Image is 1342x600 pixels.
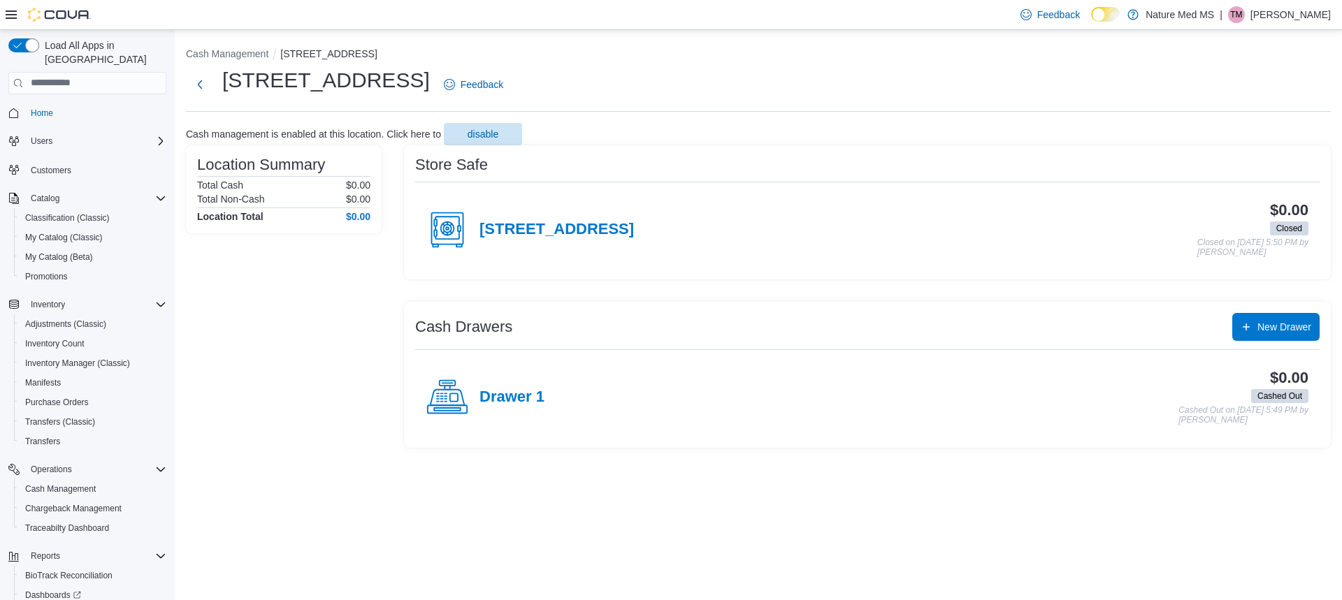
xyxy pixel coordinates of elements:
img: Cova [28,8,91,22]
a: Chargeback Management [20,500,127,517]
a: Classification (Classic) [20,210,115,226]
span: Classification (Classic) [20,210,166,226]
span: Feedback [1037,8,1080,22]
button: [STREET_ADDRESS] [280,48,377,59]
span: Closed [1270,221,1308,235]
button: BioTrack Reconciliation [14,566,172,585]
span: Chargeback Management [25,503,122,514]
span: Purchase Orders [20,394,166,411]
span: Inventory Count [20,335,166,352]
a: Inventory Count [20,335,90,352]
span: Inventory [25,296,166,313]
span: Purchase Orders [25,397,89,408]
button: Customers [3,159,172,180]
h3: Store Safe [415,156,488,173]
span: Catalog [25,190,166,207]
button: Inventory Count [14,334,172,353]
span: Reports [31,550,60,562]
span: Reports [25,548,166,564]
button: My Catalog (Classic) [14,228,172,247]
button: Chargeback Management [14,499,172,518]
span: Load All Apps in [GEOGRAPHIC_DATA] [39,38,166,66]
button: Catalog [3,189,172,208]
button: Transfers [14,432,172,451]
span: Home [25,104,166,122]
button: Manifests [14,373,172,393]
span: Manifests [25,377,61,388]
button: New Drawer [1232,313,1320,341]
a: Inventory Manager (Classic) [20,355,136,372]
span: Adjustments (Classic) [25,319,106,330]
span: My Catalog (Classic) [25,232,103,243]
span: Transfers [20,433,166,450]
a: Transfers (Classic) [20,414,101,430]
p: $0.00 [346,193,370,205]
span: Promotions [20,268,166,285]
span: Customers [25,161,166,178]
span: Feedback [461,78,503,92]
button: My Catalog (Beta) [14,247,172,267]
a: Adjustments (Classic) [20,316,112,332]
span: My Catalog (Classic) [20,229,166,246]
a: Customers [25,162,77,179]
span: Inventory [31,299,65,310]
span: Traceabilty Dashboard [25,522,109,534]
span: Closed [1276,222,1302,235]
p: Nature Med MS [1146,6,1214,23]
span: Operations [31,464,72,475]
div: Terri McFarlin [1228,6,1245,23]
input: Dark Mode [1091,7,1120,22]
a: Transfers [20,433,66,450]
span: BioTrack Reconciliation [20,567,166,584]
button: Operations [3,460,172,479]
a: Cash Management [20,481,101,497]
span: Home [31,108,53,119]
button: Cash Management [186,48,268,59]
span: TM [1230,6,1242,23]
button: Adjustments (Classic) [14,314,172,334]
button: Inventory [3,295,172,314]
span: Catalog [31,193,59,204]
button: Users [25,133,58,149]
h4: Drawer 1 [479,388,544,407]
a: Traceabilty Dashboard [20,520,115,536]
span: Cashed Out [1257,390,1302,402]
h3: Location Summary [197,156,325,173]
h3: $0.00 [1270,202,1308,219]
h4: $0.00 [346,211,370,222]
p: [PERSON_NAME] [1250,6,1331,23]
span: BioTrack Reconciliation [25,570,113,581]
h4: [STREET_ADDRESS] [479,221,634,239]
a: My Catalog (Classic) [20,229,108,246]
span: Traceabilty Dashboard [20,520,166,536]
button: Users [3,131,172,151]
span: Users [25,133,166,149]
span: Chargeback Management [20,500,166,517]
button: Catalog [25,190,65,207]
a: BioTrack Reconciliation [20,567,118,584]
button: Inventory [25,296,71,313]
button: Traceabilty Dashboard [14,518,172,538]
button: Operations [25,461,78,478]
span: Transfers (Classic) [20,414,166,430]
span: My Catalog (Beta) [20,249,166,265]
span: Customers [31,165,71,176]
span: Transfers [25,436,60,447]
h3: Cash Drawers [415,319,512,335]
a: Promotions [20,268,73,285]
button: Purchase Orders [14,393,172,412]
span: New Drawer [1257,320,1311,334]
p: | [1220,6,1222,23]
button: Classification (Classic) [14,208,172,228]
p: Closed on [DATE] 5:50 PM by [PERSON_NAME] [1197,238,1308,257]
button: disable [444,123,522,145]
span: My Catalog (Beta) [25,251,93,263]
span: Promotions [25,271,68,282]
span: Inventory Count [25,338,85,349]
a: My Catalog (Beta) [20,249,99,265]
p: $0.00 [346,180,370,191]
button: Reports [25,548,66,564]
span: Users [31,136,52,147]
nav: An example of EuiBreadcrumbs [186,47,1331,64]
